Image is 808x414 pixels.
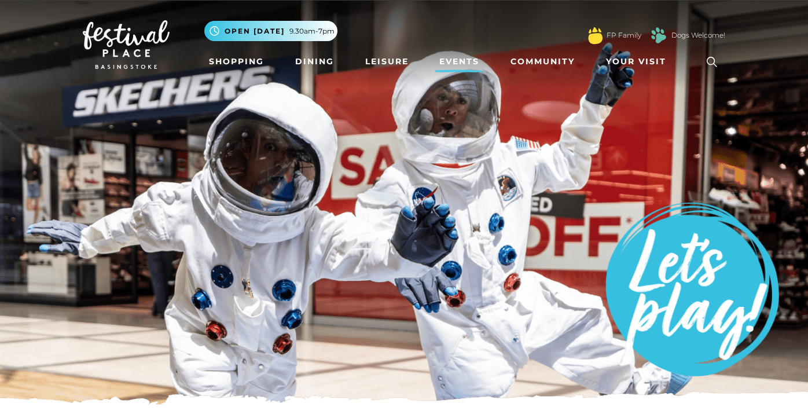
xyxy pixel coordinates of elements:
a: Shopping [204,51,269,72]
a: Dogs Welcome! [671,30,725,41]
a: Leisure [361,51,413,72]
a: Dining [291,51,339,72]
img: Festival Place Logo [83,20,170,69]
a: Your Visit [601,51,677,72]
span: Open [DATE] [225,26,285,36]
button: Open [DATE] 9.30am-7pm [204,21,337,41]
a: Events [435,51,484,72]
a: FP Family [607,30,641,41]
span: Your Visit [606,56,666,68]
a: Community [506,51,579,72]
span: 9.30am-7pm [289,26,335,36]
